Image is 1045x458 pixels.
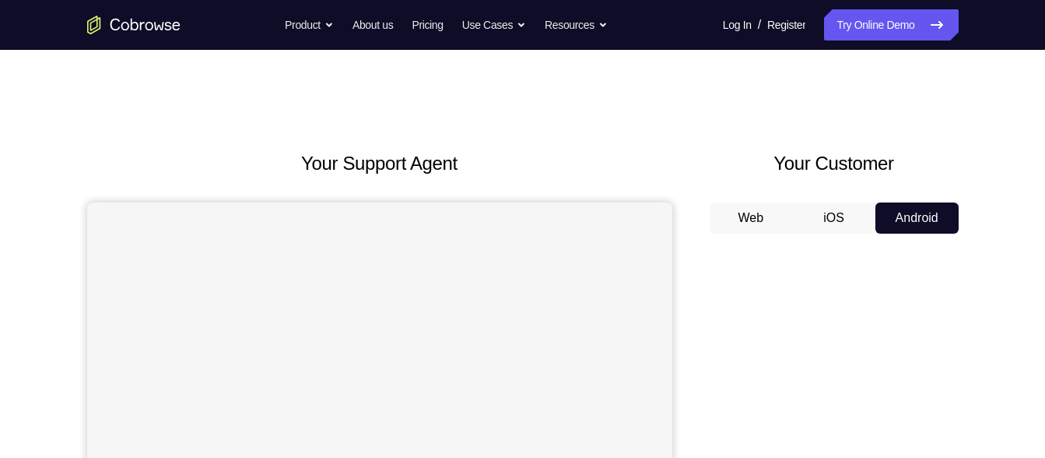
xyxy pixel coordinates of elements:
a: Try Online Demo [824,9,958,41]
a: Register [767,9,805,41]
a: About us [352,9,393,41]
h2: Your Support Agent [87,150,672,178]
span: / [758,16,761,34]
button: Resources [545,9,608,41]
a: Log In [723,9,752,41]
h2: Your Customer [710,150,959,178]
button: Android [875,203,959,234]
button: Product [285,9,334,41]
button: Use Cases [462,9,526,41]
a: Pricing [412,9,443,41]
button: iOS [792,203,875,234]
a: Go to the home page [87,16,181,34]
button: Web [710,203,793,234]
